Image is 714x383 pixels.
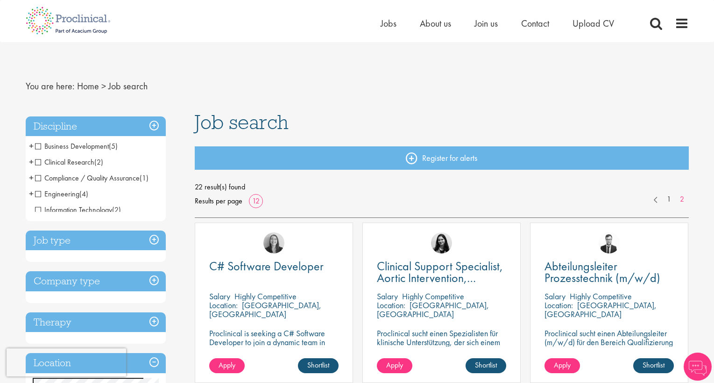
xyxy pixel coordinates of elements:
[521,17,549,29] a: Contact
[29,139,34,153] span: +
[140,173,148,183] span: (1)
[35,189,88,199] span: Engineering
[26,271,166,291] h3: Company type
[209,258,324,274] span: C# Software Developer
[209,300,238,311] span: Location:
[35,141,109,151] span: Business Development
[35,189,79,199] span: Engineering
[377,300,489,319] p: [GEOGRAPHIC_DATA], [GEOGRAPHIC_DATA]
[377,358,412,373] a: Apply
[109,141,118,151] span: (5)
[386,360,403,370] span: Apply
[108,80,148,92] span: Job search
[377,258,503,297] span: Clinical Support Specialist, Aortic Intervention, Vascular
[29,155,34,169] span: +
[209,291,230,302] span: Salary
[263,232,284,253] img: Mia Kellerman
[298,358,339,373] a: Shortlist
[544,300,573,311] span: Location:
[35,205,112,215] span: Information Technology
[544,300,657,319] p: [GEOGRAPHIC_DATA], [GEOGRAPHIC_DATA]
[35,141,118,151] span: Business Development
[377,329,506,373] p: Proclinical sucht einen Spezialisten für klinische Unterstützung, der sich einem dynamischen Team...
[219,360,235,370] span: Apply
[599,232,620,253] img: Antoine Mortiaux
[35,157,103,167] span: Clinical Research
[195,194,242,208] span: Results per page
[377,260,506,284] a: Clinical Support Specialist, Aortic Intervention, Vascular
[209,329,339,364] p: Proclinical is seeking a C# Software Developer to join a dynamic team in [GEOGRAPHIC_DATA], [GEOG...
[431,232,452,253] img: Indre Stankeviciute
[544,358,580,373] a: Apply
[112,205,121,215] span: (2)
[209,358,245,373] a: Apply
[209,260,339,272] a: C# Software Developer
[544,258,660,286] span: Abteilungsleiter Prozesstechnik (m/w/d)
[26,312,166,332] h3: Therapy
[544,260,674,284] a: Abteilungsleiter Prozesstechnik (m/w/d)
[420,17,451,29] a: About us
[402,291,464,302] p: Highly Competitive
[377,291,398,302] span: Salary
[35,173,148,183] span: Compliance / Quality Assurance
[249,196,263,206] a: 12
[79,189,88,199] span: (4)
[633,358,674,373] a: Shortlist
[544,291,566,302] span: Salary
[474,17,498,29] a: Join us
[466,358,506,373] a: Shortlist
[195,146,689,170] a: Register for alerts
[35,157,94,167] span: Clinical Research
[26,116,166,137] h3: Discipline
[26,80,75,92] span: You are here:
[662,194,676,205] a: 1
[26,231,166,251] h3: Job type
[29,187,34,201] span: +
[35,173,140,183] span: Compliance / Quality Assurance
[77,80,99,92] a: breadcrumb link
[544,329,674,373] p: Proclinical sucht einen Abteilungsleiter (m/w/d) für den Bereich Qualifizierung zur Verstärkung d...
[35,205,121,215] span: Information Technology
[7,348,126,376] iframe: reCAPTCHA
[101,80,106,92] span: >
[684,353,712,381] img: Chatbot
[234,291,297,302] p: Highly Competitive
[381,17,396,29] a: Jobs
[195,109,289,135] span: Job search
[675,194,689,205] a: 2
[209,300,321,319] p: [GEOGRAPHIC_DATA], [GEOGRAPHIC_DATA]
[94,157,103,167] span: (2)
[377,300,405,311] span: Location:
[195,180,689,194] span: 22 result(s) found
[554,360,571,370] span: Apply
[570,291,632,302] p: Highly Competitive
[573,17,614,29] a: Upload CV
[29,171,34,185] span: +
